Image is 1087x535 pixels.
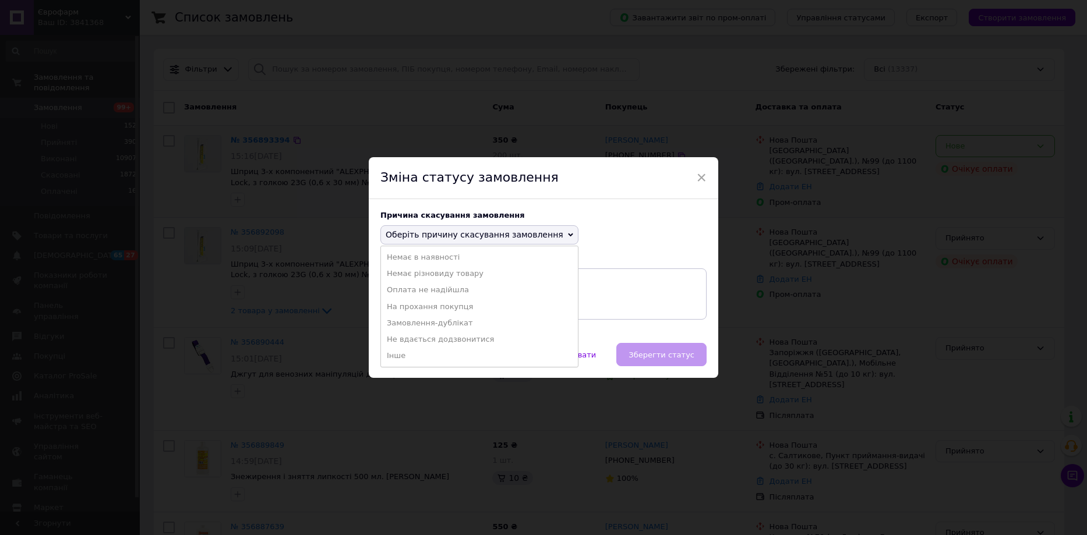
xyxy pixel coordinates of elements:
li: На прохання покупця [381,299,578,315]
li: Немає різновиду товару [381,265,578,282]
li: Інше [381,348,578,364]
li: Оплата не надійшла [381,282,578,298]
div: Причина скасування замовлення [380,211,707,219]
div: Зміна статусу замовлення [369,157,718,199]
li: Замовлення-дублікат [381,315,578,331]
li: Не вдається додзвонитися [381,331,578,348]
span: × [696,168,707,187]
span: Оберіть причину скасування замовлення [386,230,563,239]
li: Немає в наявності [381,249,578,265]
